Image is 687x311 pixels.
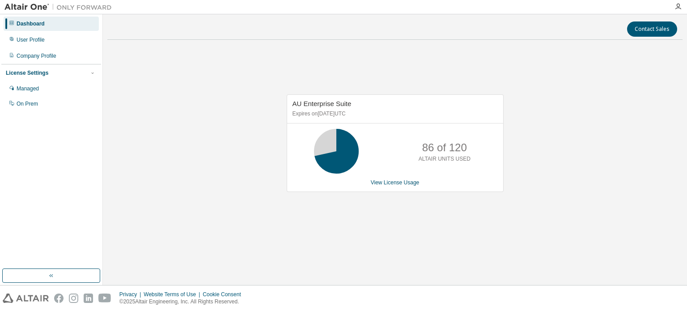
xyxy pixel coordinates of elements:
span: AU Enterprise Suite [293,100,352,107]
div: License Settings [6,69,48,77]
p: © 2025 Altair Engineering, Inc. All Rights Reserved. [119,298,246,306]
div: Privacy [119,291,144,298]
img: instagram.svg [69,294,78,303]
div: User Profile [17,36,45,43]
div: Managed [17,85,39,92]
p: ALTAIR UNITS USED [419,155,471,163]
img: facebook.svg [54,294,64,303]
img: Altair One [4,3,116,12]
div: Company Profile [17,52,56,60]
div: Cookie Consent [203,291,246,298]
div: On Prem [17,100,38,107]
img: linkedin.svg [84,294,93,303]
img: youtube.svg [98,294,111,303]
div: Website Terms of Use [144,291,203,298]
div: Dashboard [17,20,45,27]
a: View License Usage [371,179,420,186]
img: altair_logo.svg [3,294,49,303]
p: Expires on [DATE] UTC [293,110,496,118]
button: Contact Sales [627,21,677,37]
p: 86 of 120 [422,140,467,155]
